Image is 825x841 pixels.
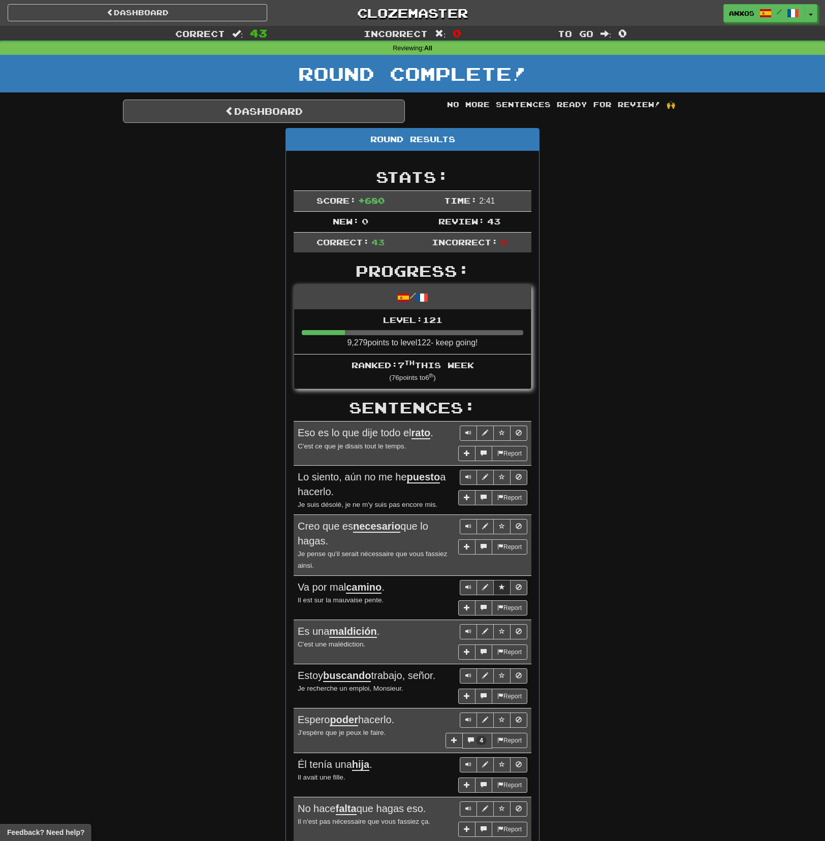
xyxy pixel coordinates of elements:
small: Il est sur la mauvaise pente. [298,596,384,604]
h1: Round Complete! [4,63,821,84]
button: Toggle favorite [493,580,511,595]
u: buscando [323,670,371,682]
u: hija [352,759,369,771]
small: Je recherche un emploi, Monsieur. [298,685,403,692]
button: Report [492,644,527,660]
button: Edit sentence [477,801,494,817]
button: Play sentence audio [460,801,477,817]
button: Add sentence to collection [458,778,475,793]
u: falta [336,803,357,815]
span: Incorrect: [432,237,498,247]
button: Play sentence audio [460,757,477,772]
u: camino [346,581,382,594]
u: maldición [329,626,376,638]
span: 4 [480,737,483,744]
div: Sentence controls [460,713,527,728]
div: More sentence controls [458,600,527,616]
span: Lo siento, aún no me he a hacerlo. [298,471,446,497]
button: Play sentence audio [460,713,477,728]
h2: Progress: [294,263,531,279]
strong: All [424,45,432,52]
button: Toggle ignore [510,470,527,485]
button: Play sentence audio [460,624,477,639]
button: Toggle favorite [493,624,511,639]
span: No hace que hagas eso. [298,803,426,815]
button: Edit sentence [477,624,494,639]
button: Toggle favorite [493,470,511,485]
span: Estoy trabajo, señor. [298,670,435,682]
div: More sentence controls [458,822,527,837]
div: More sentence controls [458,689,527,704]
div: More sentence controls [458,539,527,555]
div: Sentence controls [460,624,527,639]
span: Él tenía una . [298,759,372,771]
button: Toggle ignore [510,801,527,817]
a: Anxos / [723,4,805,22]
button: Play sentence audio [460,470,477,485]
button: Edit sentence [477,668,494,684]
button: Toggle ignore [510,580,527,595]
div: More sentence controls [458,446,527,461]
div: More sentence controls [458,490,527,505]
span: Correct [175,28,225,39]
button: Play sentence audio [460,426,477,441]
div: Sentence controls [460,757,527,772]
span: Anxos [729,9,754,18]
span: : [435,29,446,38]
button: Edit sentence [477,713,494,728]
small: Il n'est pas nécessaire que vous fassiez ça. [298,818,430,825]
span: 2 : 41 [479,197,495,205]
div: Sentence controls [460,519,527,534]
button: Toggle ignore [510,426,527,441]
div: Sentence controls [460,801,527,817]
small: J'espère que je peux le faire. [298,729,386,736]
small: Il avait une fille. [298,773,345,781]
a: Dashboard [123,100,405,123]
small: C'est une malédiction. [298,640,365,648]
u: puesto [407,471,440,483]
span: 43 [371,237,385,247]
button: Edit sentence [477,519,494,534]
button: Report [492,778,527,793]
div: More sentence controls [458,778,527,793]
button: Play sentence audio [460,519,477,534]
button: Add sentence to collection [446,733,463,748]
button: Toggle ignore [510,668,527,684]
button: Toggle favorite [493,801,511,817]
button: Toggle favorite [493,426,511,441]
span: : [232,29,243,38]
button: Add sentence to collection [458,822,475,837]
button: Report [492,600,527,616]
span: Espero hacerlo. [298,714,394,726]
button: Report [492,689,527,704]
small: ( 76 points to 6 ) [389,374,436,381]
div: Round Results [286,128,539,151]
button: Add sentence to collection [458,539,475,555]
sup: th [404,359,415,366]
span: 0 [500,237,507,247]
button: Edit sentence [477,757,494,772]
span: 43 [250,27,267,39]
small: C'est ce que je disais tout le temps. [298,442,406,450]
span: 0 [453,27,461,39]
span: Eso es lo que dije todo el . [298,427,433,439]
div: More sentence controls [446,733,527,749]
span: Incorrect [364,28,428,39]
span: Correct: [316,237,369,247]
div: Sentence controls [460,470,527,485]
span: Open feedback widget [7,827,84,837]
span: Score: [316,196,356,205]
span: Es una . [298,626,379,638]
span: New: [333,216,359,226]
a: Clozemaster [282,4,542,22]
li: 9,279 points to level 122 - keep going! [294,309,531,355]
button: Toggle ignore [510,713,527,728]
small: Je pense qu'il serait nécessaire que vous fassiez ainsi. [298,550,447,569]
div: No more sentences ready for review! 🙌 [420,100,702,110]
u: rato [411,427,431,439]
button: Add sentence to collection [458,600,475,616]
button: Play sentence audio [460,580,477,595]
span: : [600,29,612,38]
button: Report [492,733,527,748]
h2: Stats: [294,169,531,185]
